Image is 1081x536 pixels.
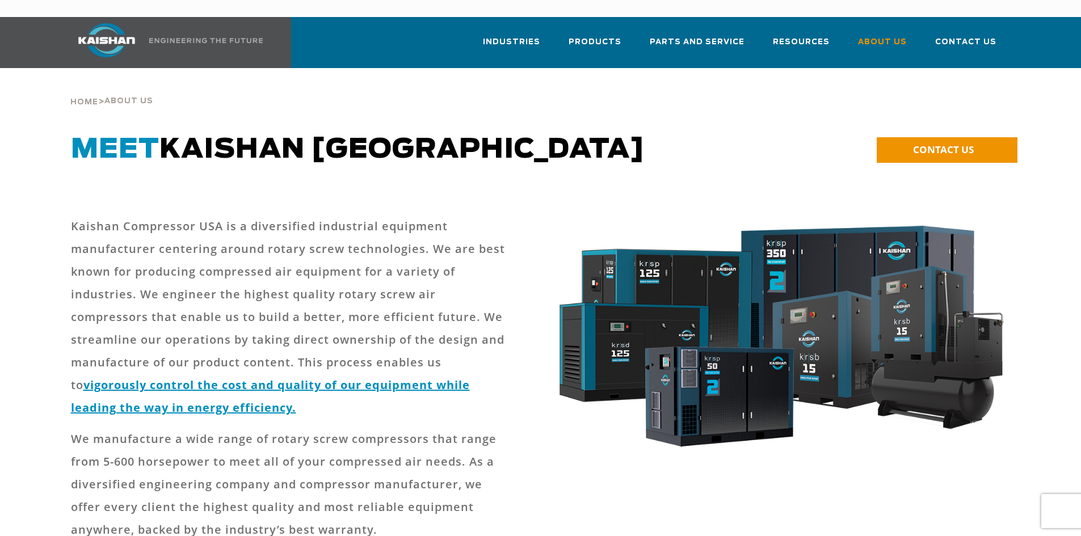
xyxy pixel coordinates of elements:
[70,96,98,107] a: Home
[64,17,265,68] a: Kaishan USA
[569,36,621,49] span: Products
[650,27,744,66] a: Parts and Service
[71,136,159,163] span: Meet
[548,215,1011,466] img: krsb
[71,136,645,163] span: Kaishan [GEOGRAPHIC_DATA]
[64,23,149,57] img: kaishan logo
[858,36,907,49] span: About Us
[71,377,470,415] a: vigorously control the cost and quality of our equipment while leading the way in energy efficiency.
[913,143,974,156] span: CONTACT US
[773,27,830,66] a: Resources
[877,137,1017,163] a: CONTACT US
[483,36,540,49] span: Industries
[483,27,540,66] a: Industries
[773,36,830,49] span: Resources
[935,27,996,66] a: Contact Us
[104,98,153,105] span: About Us
[70,68,153,111] div: >
[650,36,744,49] span: Parts and Service
[935,36,996,49] span: Contact Us
[71,215,511,419] p: Kaishan Compressor USA is a diversified industrial equipment manufacturer centering around rotary...
[569,27,621,66] a: Products
[70,99,98,106] span: Home
[149,38,263,43] img: Engineering the future
[858,27,907,66] a: About Us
